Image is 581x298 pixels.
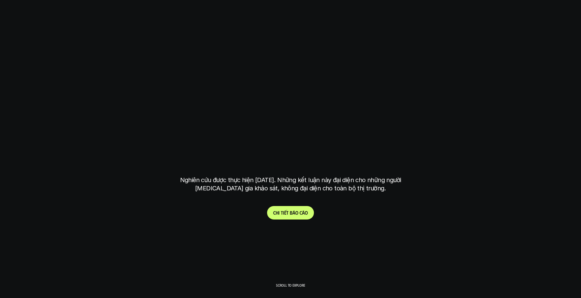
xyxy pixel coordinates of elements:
[281,210,283,216] span: t
[290,210,292,216] span: b
[302,210,305,216] span: á
[283,210,284,216] span: i
[276,210,278,216] span: h
[181,142,400,168] h1: tại [GEOGRAPHIC_DATA]
[273,210,276,216] span: C
[295,210,298,216] span: o
[278,210,280,216] span: i
[267,206,314,220] a: Chitiếtbáocáo
[292,210,295,216] span: á
[270,80,316,87] h6: Kết quả nghiên cứu
[276,283,305,287] p: Scroll to explore
[305,210,308,216] span: o
[284,210,286,216] span: ế
[286,210,289,216] span: t
[176,176,406,193] p: Nghiên cứu được thực hiện [DATE]. Những kết luận này đại diện cho những người [MEDICAL_DATA] gia ...
[300,210,302,216] span: c
[179,94,402,120] h1: phạm vi công việc của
